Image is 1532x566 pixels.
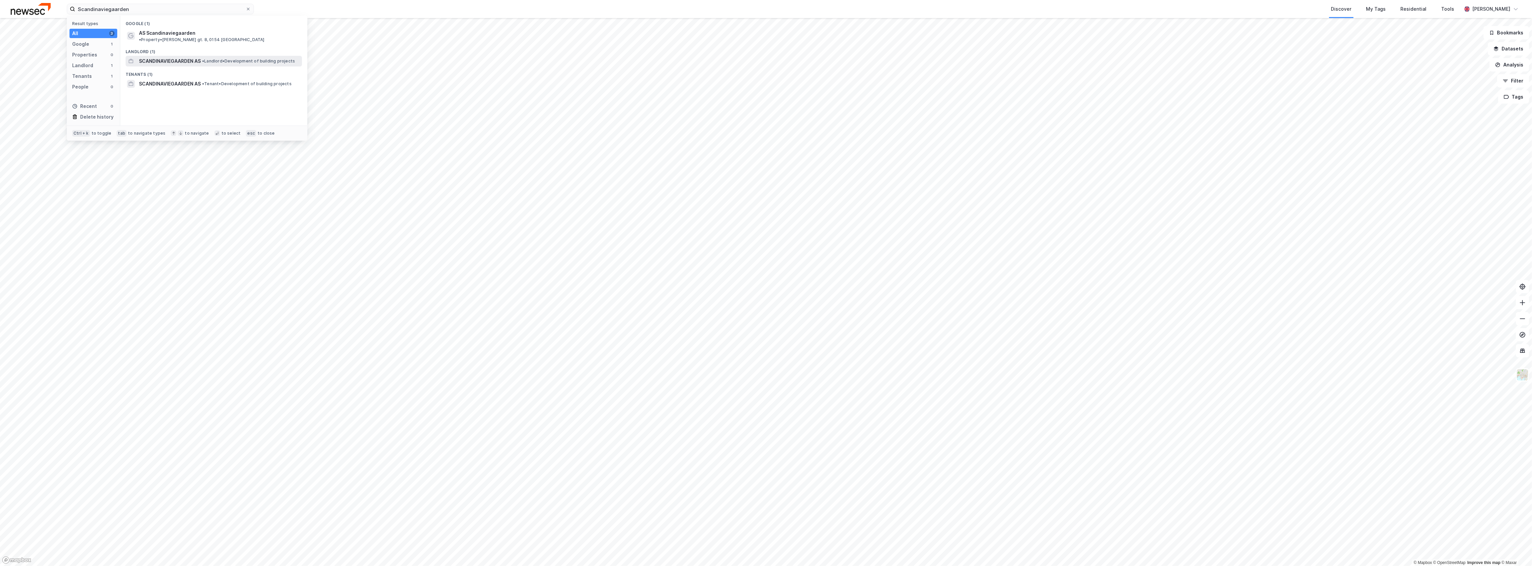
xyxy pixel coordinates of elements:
[202,58,204,63] span: •
[128,131,165,136] div: to navigate types
[1473,5,1511,13] div: [PERSON_NAME]
[1414,560,1432,565] a: Mapbox
[72,83,89,91] div: People
[72,40,89,48] div: Google
[109,84,115,90] div: 0
[109,74,115,79] div: 1
[109,52,115,57] div: 0
[1499,534,1532,566] div: Kontrollprogram for chat
[1488,42,1529,55] button: Datasets
[109,104,115,109] div: 0
[1490,58,1529,72] button: Analysis
[75,4,246,14] input: Search by address, cadastre, landlords, tenants or people
[109,63,115,68] div: 1
[246,130,256,137] div: esc
[1499,534,1532,566] iframe: Chat Widget
[202,81,204,86] span: •
[72,102,97,110] div: Recent
[72,29,78,37] div: All
[139,37,141,42] span: •
[1401,5,1427,13] div: Residential
[72,51,97,59] div: Properties
[72,72,92,80] div: Tenants
[109,41,115,47] div: 1
[139,57,201,65] span: SCANDINAVIEGAARDEN AS
[202,58,295,64] span: Landlord • Development of building projects
[258,131,275,136] div: to close
[221,131,241,136] div: to select
[1468,560,1501,565] a: Improve this map
[1498,90,1529,104] button: Tags
[120,16,307,28] div: Google (1)
[120,66,307,79] div: Tenants (1)
[1497,74,1529,88] button: Filter
[11,3,51,15] img: newsec-logo.f6e21ccffca1b3a03d2d.png
[1366,5,1386,13] div: My Tags
[92,131,112,136] div: to toggle
[185,131,209,136] div: to navigate
[1331,5,1352,13] div: Discover
[72,61,93,69] div: Landlord
[117,130,127,137] div: tab
[109,31,115,36] div: 3
[202,81,292,87] span: Tenant • Development of building projects
[80,113,114,121] div: Delete history
[72,21,117,26] div: Result types
[139,29,195,37] span: AS Scandinaviegaarden
[2,556,31,564] a: Mapbox homepage
[1433,560,1466,565] a: OpenStreetMap
[1484,26,1529,39] button: Bookmarks
[1441,5,1454,13] div: Tools
[139,37,265,42] span: Property • [PERSON_NAME] gt. 8, 0154 [GEOGRAPHIC_DATA]
[72,130,90,137] div: Ctrl + k
[1516,369,1529,381] img: Z
[139,80,201,88] span: SCANDINAVIEGAARDEN AS
[120,44,307,56] div: Landlord (1)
